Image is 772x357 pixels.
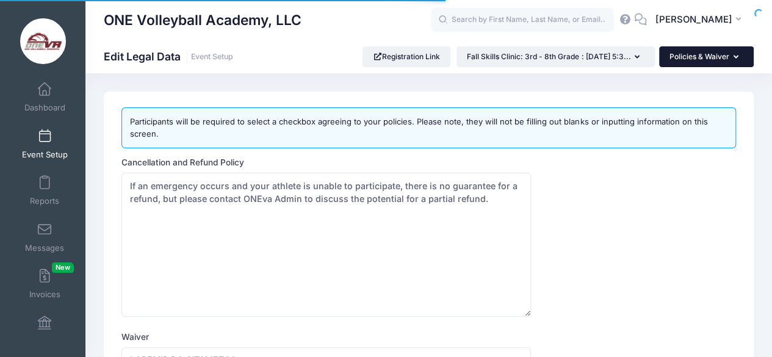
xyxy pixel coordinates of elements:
[24,103,65,114] span: Dashboard
[16,216,74,259] a: Messages
[121,173,531,317] textarea: If an emergency occurs and your athlete is unable to participate, there is no guarantee for a ref...
[25,243,64,253] span: Messages
[16,169,74,212] a: Reports
[16,262,74,305] a: InvoicesNew
[363,46,451,67] a: Registration Link
[467,52,630,61] span: Fall Skills Clinic: 3rd - 8th Grade : [DATE] 5:3...
[16,76,74,118] a: Dashboard
[191,52,233,62] a: Event Setup
[456,46,655,67] button: Fall Skills Clinic: 3rd - 8th Grade : [DATE] 5:3...
[30,197,59,207] span: Reports
[16,123,74,165] a: Event Setup
[647,6,754,34] button: [PERSON_NAME]
[20,18,66,64] img: ONE Volleyball Academy, LLC
[104,6,301,34] h1: ONE Volleyball Academy, LLC
[655,13,732,26] span: [PERSON_NAME]
[29,290,60,300] span: Invoices
[121,331,275,343] label: Waiver
[121,156,275,168] label: Cancellation and Refund Policy
[431,8,614,32] input: Search by First Name, Last Name, or Email...
[104,50,233,63] h1: Edit Legal Data
[659,46,754,67] button: Policies & Waiver
[121,107,736,148] div: Participants will be required to select a checkbox agreeing to your policies. Please note, they w...
[16,309,74,352] a: Financials
[52,262,74,273] span: New
[22,150,68,160] span: Event Setup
